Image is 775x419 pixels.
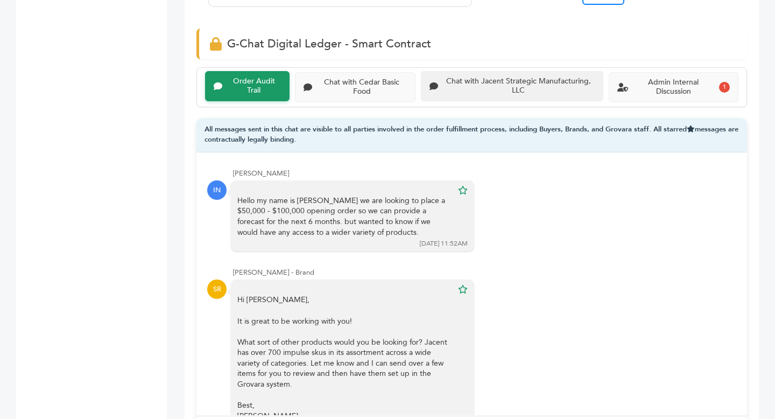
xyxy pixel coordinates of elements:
div: [PERSON_NAME] - Brand [233,268,736,277]
div: 1 [719,82,730,93]
div: Chat with Jacent Strategic Manufacturing, LLC [442,77,595,95]
div: IN [207,180,227,200]
div: SR [207,280,227,299]
div: All messages sent in this chat are visible to all parties involved in the order fulfillment proce... [196,118,747,152]
div: [DATE] 11:52AM [420,239,468,248]
div: Admin Internal Discussion [632,78,715,96]
div: [PERSON_NAME] [233,169,736,178]
div: Best, [237,400,453,411]
div: Order Audit Trail [227,77,281,95]
span: G-Chat Digital Ledger - Smart Contract [227,36,431,52]
div: Chat with Cedar Basic Food [316,78,407,96]
div: Hello my name is [PERSON_NAME] we are looking to place a $50,000 - $100,000 opening order so we c... [237,195,453,238]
